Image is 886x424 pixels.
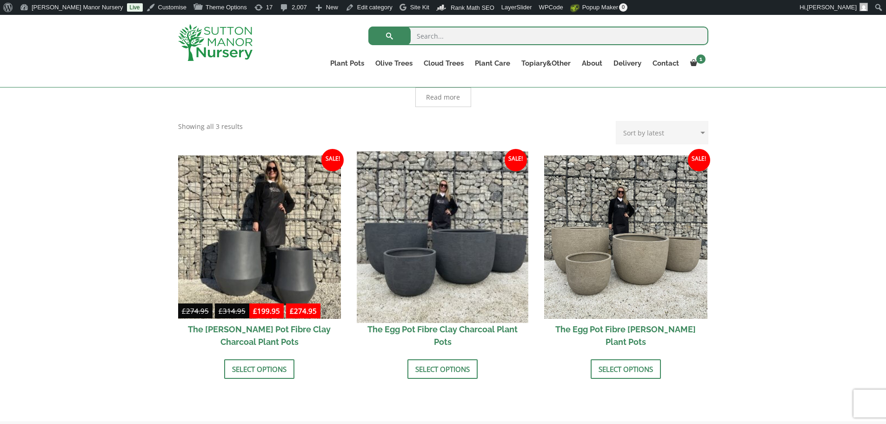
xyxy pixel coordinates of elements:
[178,305,249,319] del: -
[253,306,257,316] span: £
[544,319,707,352] h2: The Egg Pot Fibre [PERSON_NAME] Plant Pots
[368,27,708,45] input: Search...
[182,306,209,316] bdi: 274.95
[685,57,708,70] a: 1
[178,155,341,352] a: Sale! £274.95-£314.95 £199.95-£274.95 The [PERSON_NAME] Pot Fibre Clay Charcoal Plant Pots
[321,149,344,171] span: Sale!
[451,4,494,11] span: Rank Math SEO
[418,57,469,70] a: Cloud Trees
[505,149,527,171] span: Sale!
[591,359,661,379] a: Select options for “The Egg Pot Fibre Clay Champagne Plant Pots”
[290,306,294,316] span: £
[361,155,524,352] a: Sale! The Egg Pot Fibre Clay Charcoal Plant Pots
[544,155,707,352] a: Sale! The Egg Pot Fibre [PERSON_NAME] Plant Pots
[608,57,647,70] a: Delivery
[616,121,708,144] select: Shop order
[178,319,341,352] h2: The [PERSON_NAME] Pot Fibre Clay Charcoal Plant Pots
[290,306,317,316] bdi: 274.95
[647,57,685,70] a: Contact
[224,359,294,379] a: Select options for “The Bien Hoa Pot Fibre Clay Charcoal Plant Pots”
[178,155,341,319] img: The Bien Hoa Pot Fibre Clay Charcoal Plant Pots
[544,155,707,319] img: The Egg Pot Fibre Clay Champagne Plant Pots
[127,3,143,12] a: Live
[688,149,710,171] span: Sale!
[361,319,524,352] h2: The Egg Pot Fibre Clay Charcoal Plant Pots
[426,94,460,101] span: Read more
[410,4,429,11] span: Site Kit
[357,151,528,323] img: The Egg Pot Fibre Clay Charcoal Plant Pots
[219,306,223,316] span: £
[325,57,370,70] a: Plant Pots
[178,121,243,132] p: Showing all 3 results
[219,306,246,316] bdi: 314.95
[249,305,320,319] ins: -
[253,306,280,316] bdi: 199.95
[407,359,478,379] a: Select options for “The Egg Pot Fibre Clay Charcoal Plant Pots”
[370,57,418,70] a: Olive Trees
[696,54,706,64] span: 1
[807,4,857,11] span: [PERSON_NAME]
[469,57,516,70] a: Plant Care
[178,24,253,61] img: logo
[576,57,608,70] a: About
[516,57,576,70] a: Topiary&Other
[619,3,627,12] span: 0
[182,306,186,316] span: £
